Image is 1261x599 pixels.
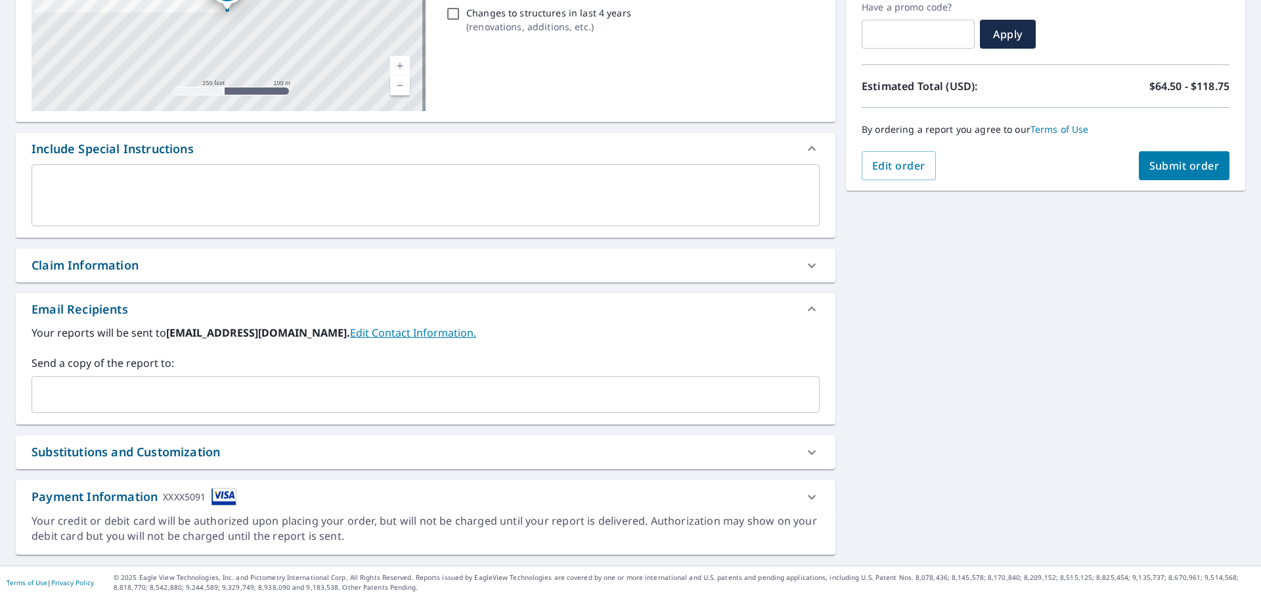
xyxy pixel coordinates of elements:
div: Include Special Instructions [16,133,835,164]
button: Submit order [1139,151,1230,180]
a: Terms of Use [1030,123,1089,135]
b: [EMAIL_ADDRESS][DOMAIN_NAME]. [166,325,350,340]
div: Include Special Instructions [32,140,194,158]
button: Apply [980,20,1036,49]
button: Edit order [862,151,936,180]
a: EditContactInfo [350,325,476,340]
img: cardImage [211,488,236,506]
p: By ordering a report you agree to our [862,124,1229,135]
a: Privacy Policy [51,578,94,587]
p: ( renovations, additions, etc. ) [466,20,631,34]
div: XXXX5091 [163,488,206,506]
p: © 2025 Eagle View Technologies, Inc. and Pictometry International Corp. All Rights Reserved. Repo... [114,573,1254,592]
a: Current Level 17, Zoom Out [390,76,410,95]
div: Email Recipients [32,300,128,318]
div: Claim Information [16,249,835,282]
span: Submit order [1149,158,1220,173]
p: | [7,579,94,587]
p: Changes to structures in last 4 years [466,6,631,20]
p: $64.50 - $118.75 [1149,78,1229,94]
div: Payment InformationXXXX5091cardImage [16,480,835,514]
label: Have a promo code? [862,1,975,13]
div: Payment Information [32,488,236,506]
span: Apply [990,27,1025,41]
div: Substitutions and Customization [16,435,835,469]
div: Email Recipients [16,293,835,325]
div: Your credit or debit card will be authorized upon placing your order, but will not be charged unt... [32,514,820,544]
div: Substitutions and Customization [32,443,220,461]
div: Claim Information [32,256,139,274]
a: Current Level 17, Zoom In [390,56,410,76]
a: Terms of Use [7,578,47,587]
span: Edit order [872,158,925,173]
label: Your reports will be sent to [32,325,820,341]
label: Send a copy of the report to: [32,355,820,371]
p: Estimated Total (USD): [862,78,1046,94]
